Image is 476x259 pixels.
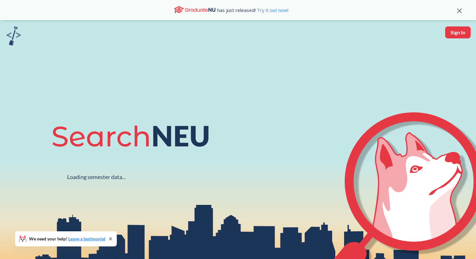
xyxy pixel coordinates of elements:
[6,26,21,48] a: sandbox logo
[6,26,21,46] img: sandbox logo
[256,7,288,13] a: Try it out now!
[445,26,471,38] button: Sign In
[29,237,105,241] span: We need your help!
[68,236,105,241] a: Leave a testimonial
[67,173,126,181] div: Loading semester data...
[217,7,288,14] span: has just released!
